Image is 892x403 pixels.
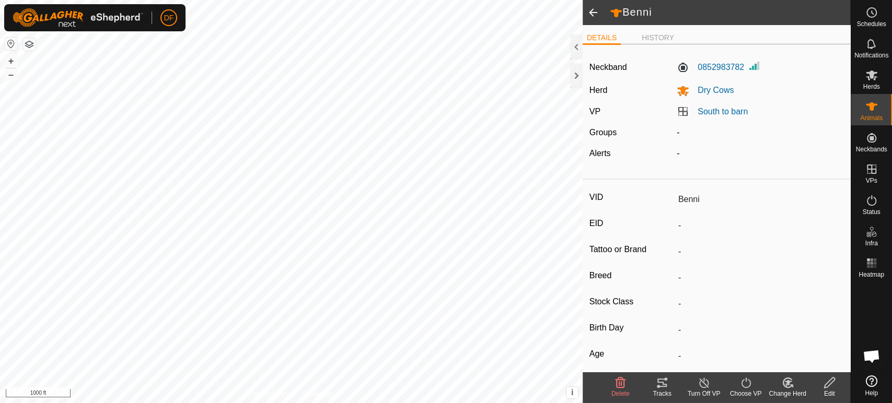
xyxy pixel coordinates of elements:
img: Signal strength [748,60,761,72]
label: Birth Day [589,321,674,335]
label: Age [589,347,674,361]
label: Tattoo or Brand [589,243,674,256]
img: Gallagher Logo [13,8,143,27]
label: VP [589,107,600,116]
div: Change Herd [767,389,808,398]
span: Dry Cows [689,86,734,94]
a: Privacy Policy [250,389,289,399]
label: EID [589,217,674,230]
button: – [5,68,17,81]
span: Animals [860,115,883,121]
span: Help [865,390,878,396]
button: Reset Map [5,38,17,50]
li: DETAILS [583,32,621,45]
h2: Benni [610,6,850,19]
span: Notifications [854,52,888,58]
span: Herds [863,84,879,90]
a: South to barn [698,107,748,116]
label: Groups [589,128,617,137]
span: Neckbands [855,146,887,152]
span: Heatmap [859,271,884,278]
label: Breed [589,269,674,282]
div: Turn Off VP [683,389,725,398]
span: Infra [865,240,877,246]
div: Choose VP [725,389,767,398]
div: Tracks [641,389,683,398]
span: DF [164,13,174,23]
label: 0852983782 [677,61,744,74]
div: - [673,126,848,139]
label: Herd [589,86,608,94]
a: Help [851,371,892,400]
div: - [673,147,848,160]
span: Status [862,209,880,215]
button: + [5,55,17,67]
span: VPs [865,177,877,184]
div: Open chat [856,340,887,372]
label: VID [589,191,674,204]
span: Schedules [856,21,886,27]
button: i [566,387,578,398]
a: Contact Us [302,389,332,399]
button: Map Layers [23,38,36,51]
span: Delete [611,390,630,397]
div: Edit [808,389,850,398]
label: Neckband [589,61,627,74]
span: i [571,388,573,397]
li: HISTORY [638,32,678,43]
label: Alerts [589,149,611,158]
label: Stock Class [589,295,674,309]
